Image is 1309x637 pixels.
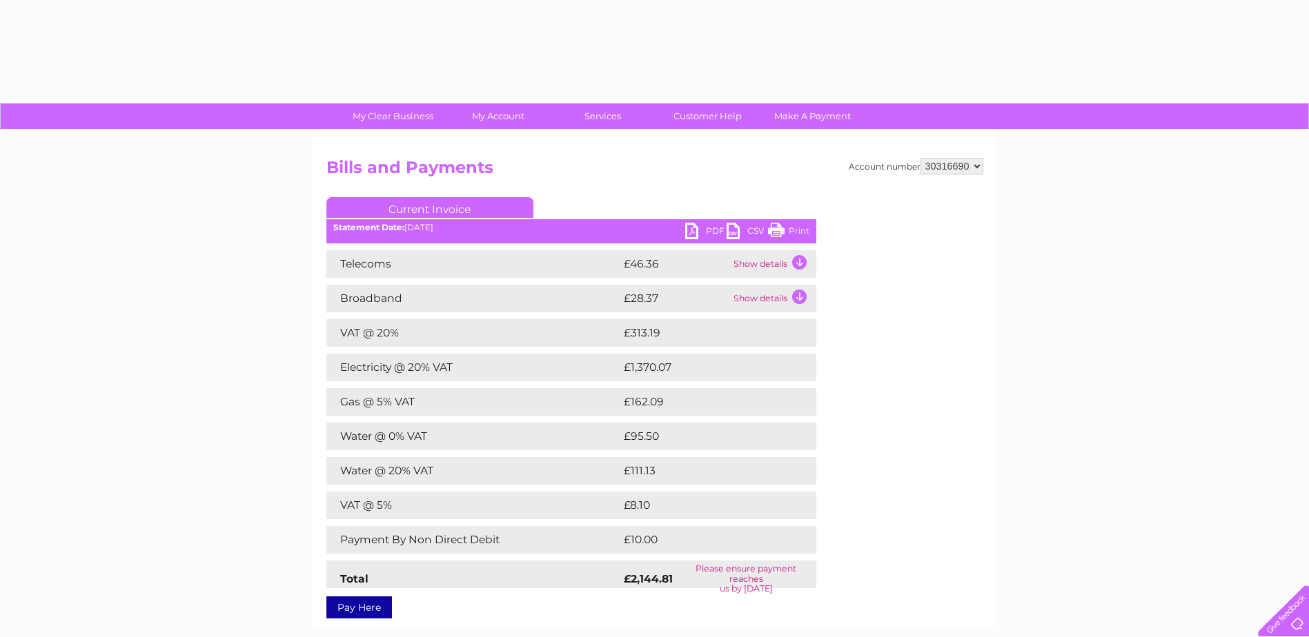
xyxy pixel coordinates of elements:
strong: £2,144.81 [624,572,673,585]
td: £111.13 [620,457,787,485]
div: Account number [849,158,983,174]
a: Customer Help [651,103,765,129]
td: Water @ 20% VAT [326,457,620,485]
td: Electricity @ 20% VAT [326,354,620,381]
td: £10.00 [620,526,788,554]
td: VAT @ 20% [326,319,620,347]
td: £313.19 [620,319,789,347]
b: Statement Date: [333,222,404,232]
td: Broadband [326,285,620,312]
a: Services [546,103,660,129]
td: Please ensure payment reaches us by [DATE] [676,560,816,597]
a: Pay Here [326,596,392,618]
td: £162.09 [620,388,791,416]
td: £95.50 [620,423,789,450]
a: My Clear Business [336,103,450,129]
td: £8.10 [620,492,783,519]
td: Show details [730,250,816,278]
a: Make A Payment [756,103,869,129]
td: Payment By Non Direct Debit [326,526,620,554]
a: PDF [685,223,727,243]
div: [DATE] [326,223,816,232]
a: Current Invoice [326,197,533,218]
td: Gas @ 5% VAT [326,388,620,416]
td: £1,370.07 [620,354,794,381]
a: CSV [727,223,768,243]
td: Show details [730,285,816,312]
td: Water @ 0% VAT [326,423,620,450]
td: £46.36 [620,250,730,278]
td: Telecoms [326,250,620,278]
td: £28.37 [620,285,730,312]
a: Print [768,223,809,243]
td: VAT @ 5% [326,492,620,519]
h2: Bills and Payments [326,158,983,184]
strong: Total [340,572,368,585]
a: My Account [441,103,555,129]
